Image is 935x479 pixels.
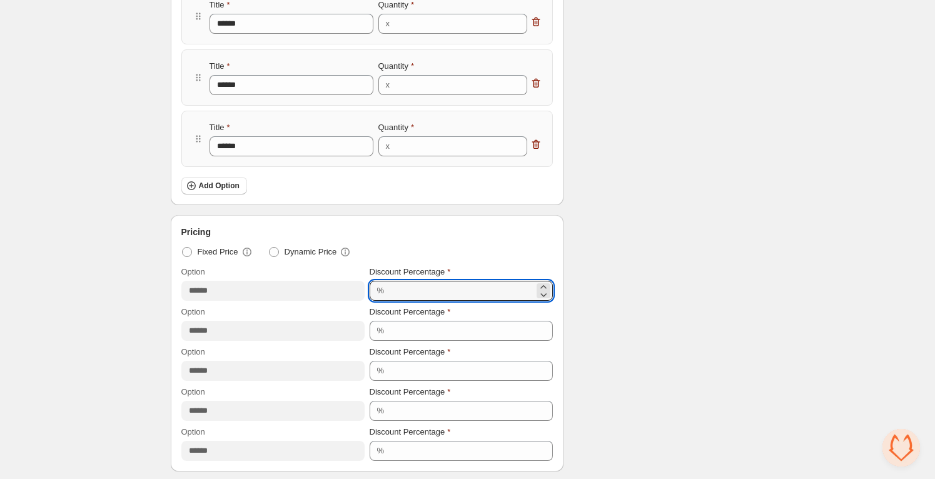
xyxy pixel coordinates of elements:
[181,346,205,358] label: Option
[210,121,230,134] label: Title
[370,266,451,278] label: Discount Percentage
[370,346,451,358] label: Discount Percentage
[377,405,385,417] div: %
[285,246,337,258] span: Dynamic Price
[386,140,390,153] div: x
[198,246,238,258] span: Fixed Price
[370,386,451,398] label: Discount Percentage
[377,445,385,457] div: %
[370,426,451,438] label: Discount Percentage
[181,266,205,278] label: Option
[378,121,414,134] label: Quantity
[377,325,385,337] div: %
[199,181,240,191] span: Add Option
[181,177,247,194] button: Add Option
[210,60,230,73] label: Title
[377,365,385,377] div: %
[882,429,920,466] a: Open chat
[181,386,205,398] label: Option
[386,18,390,30] div: x
[378,60,414,73] label: Quantity
[181,226,211,238] span: Pricing
[377,285,385,297] div: %
[386,79,390,91] div: x
[181,426,205,438] label: Option
[370,306,451,318] label: Discount Percentage
[181,306,205,318] label: Option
